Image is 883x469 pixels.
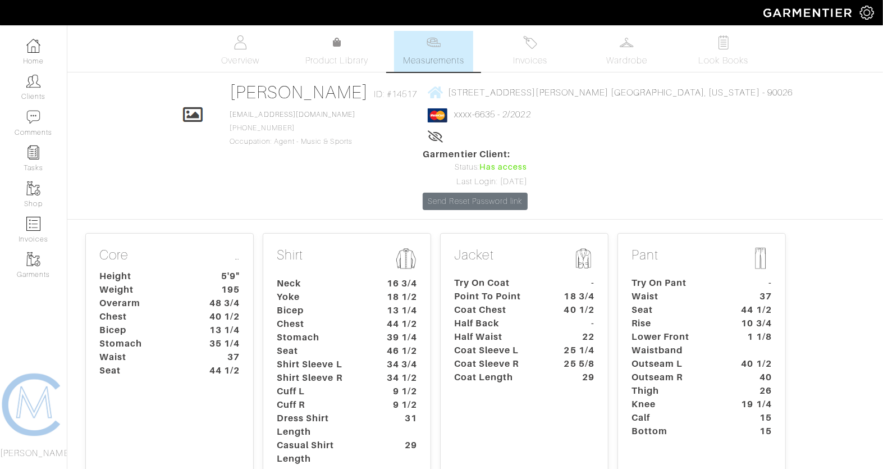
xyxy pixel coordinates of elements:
dt: 40 [728,371,780,384]
dt: 13 1/4 [196,324,248,337]
span: Measurements [403,54,464,67]
img: msmt-shirt-icon-3af304f0b202ec9cb0a26b9503a50981a6fda5c95ab5ec1cadae0dbe11e5085a.png [395,247,417,270]
dt: Try On Coat [446,276,551,290]
dt: 34 3/4 [373,358,426,371]
dt: 18 3/4 [551,290,603,303]
dt: 16 3/4 [373,277,426,290]
span: ID: #14517 [374,88,418,101]
dt: Overarm [91,297,196,310]
dt: Seat [91,364,196,377]
dt: - [728,276,780,290]
dt: Shirt Sleeve L [268,358,373,371]
img: garments-icon-b7da505a4dc4fd61783c78ac3ca0ef83fa9d6f193b1c9dc38574b1d14d53ca28.png [26,181,40,195]
img: todo-9ac3debb85659649dc8f770b8b6100bb5dab4b48dedcbae339e5042a72dfd3cc.svg [716,35,730,49]
dt: Shirt Sleeve R [268,371,373,385]
img: mastercard-2c98a0d54659f76b027c6839bea21931c3e23d06ea5b2b5660056f2e14d2f154.png [428,108,447,122]
img: gear-icon-white-bd11855cb880d31180b6d7d6211b90ccbf57a29d726f0c71d8c61bd08dd39cc2.png [860,6,874,20]
dt: Casual Shirt Length [268,439,373,466]
img: measurements-466bbee1fd09ba9460f595b01e5d73f9e2bff037440d3c8f018324cb6cdf7a4a.svg [427,35,441,49]
dt: Lower Front Waistband [623,330,728,357]
a: Overview [201,31,280,72]
dt: 37 [196,350,248,364]
dt: 5'9" [196,270,248,283]
dt: Waist [623,290,728,303]
dt: 15 [728,425,780,438]
dt: 44 1/2 [196,364,248,377]
img: reminder-icon-8004d30b9f0a5d33ae49ab947aed9ed385cf756f9e5892f1edd6e32f2345188e.png [26,145,40,160]
dt: Seat [623,303,728,317]
img: orders-icon-0abe47150d42831381b5fb84f609e132dff9fe21cb692f30cb5eec754e2cba89.png [26,217,40,231]
a: Invoices [491,31,570,72]
dt: Half Back [446,317,551,330]
span: Has access [479,161,528,174]
span: [PHONE_NUMBER] Occupation: Agent - Music & Sports [230,111,355,145]
dt: 25 1/4 [551,344,603,357]
dt: Stomach [91,337,196,350]
dt: 37 [728,290,780,303]
a: [STREET_ADDRESS][PERSON_NAME] [GEOGRAPHIC_DATA], [US_STATE] - 90026 [428,85,793,99]
dt: 44 1/2 [728,303,780,317]
a: [PERSON_NAME] [230,82,368,102]
dt: Coat Length [446,371,551,384]
dt: 31 [373,412,426,439]
dt: Outseam L [623,357,728,371]
span: Look Books [699,54,749,67]
dt: Stomach [268,331,373,344]
a: Send Reset Password link [423,193,527,210]
img: comment-icon-a0a6a9ef722e966f86d9cbdc48e553b5cf19dbc54f86b18d962a5391bc8f6eb6.png [26,110,40,124]
img: garments-icon-b7da505a4dc4fd61783c78ac3ca0ef83fa9d6f193b1c9dc38574b1d14d53ca28.png [26,252,40,266]
dt: Yoke [268,290,373,304]
dt: 195 [196,283,248,297]
a: Product Library [298,36,376,67]
dt: Coat Sleeve R [446,357,551,371]
dt: Cuff R [268,398,373,412]
dt: 44 1/2 [373,317,426,331]
dt: 40 1/2 [551,303,603,317]
dt: Try On Pant [623,276,728,290]
dt: 9 1/2 [373,385,426,398]
dt: - [551,317,603,330]
dt: 1 1/8 [728,330,780,357]
dt: 40 1/2 [196,310,248,324]
span: Overview [221,54,259,67]
a: Look Books [684,31,763,72]
p: Jacket [454,247,594,272]
dt: - [551,276,603,290]
a: xxxx-6635 - 2/2022 [454,110,531,120]
dt: 26 [728,384,780,398]
dt: Cuff L [268,385,373,398]
dt: 40 1/2 [728,357,780,371]
dt: 39 1/4 [373,331,426,344]
dt: 15 [728,411,780,425]
img: msmt-pant-icon-b5f0be45518e7579186d657110a8042fb0a286fe15c7a31f2bf2767143a10412.png [749,247,772,270]
span: Invoices [513,54,547,67]
p: Pant [632,247,772,272]
dt: Bicep [91,324,196,337]
a: … [235,247,240,263]
dt: Waist [91,350,196,364]
dt: Bicep [268,304,373,317]
dt: 34 1/2 [373,371,426,385]
dt: Seat [268,344,373,358]
img: msmt-jacket-icon-80010867aa4725b62b9a09ffa5103b2b3040b5cb37876859cbf8e78a4e2258a7.png [572,247,594,270]
dt: Knee [623,398,728,411]
span: Garmentier Client: [423,148,527,161]
p: Core [99,247,240,266]
dt: Coat Sleeve L [446,344,551,357]
dt: Thigh [623,384,728,398]
img: dashboard-icon-dbcd8f5a0b271acd01030246c82b418ddd0df26cd7fceb0bd07c9910d44c42f6.png [26,39,40,53]
dt: Point To Point [446,290,551,303]
dt: 18 1/2 [373,290,426,304]
dt: Chest [91,310,196,324]
span: Product Library [305,54,369,67]
dt: Coat Chest [446,303,551,317]
div: Last Login: [DATE] [423,176,527,188]
dt: Height [91,270,196,283]
dt: 46 1/2 [373,344,426,358]
p: Shirt [277,247,417,272]
dt: 48 3/4 [196,297,248,310]
dt: Outseam R [623,371,728,384]
a: [EMAIL_ADDRESS][DOMAIN_NAME] [230,111,355,119]
dt: Rise [623,317,728,330]
dt: Calf [623,411,728,425]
